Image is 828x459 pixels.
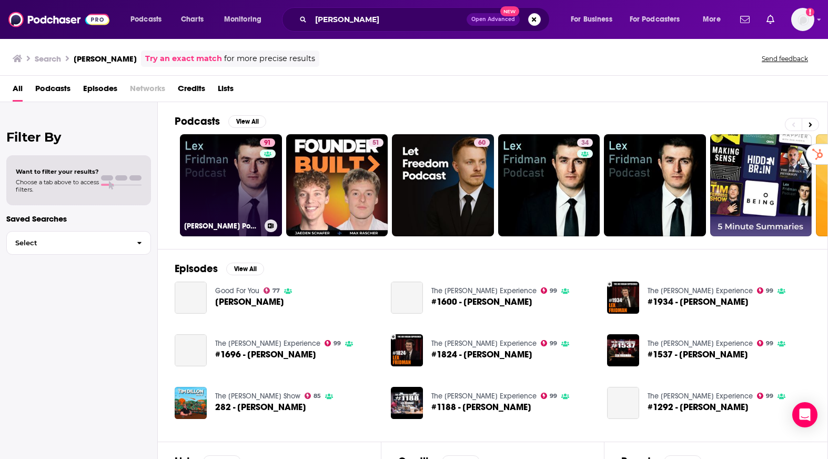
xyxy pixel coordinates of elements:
[8,9,109,29] img: Podchaser - Follow, Share and Rate Podcasts
[391,282,423,314] a: #1600 - Lex Fridman
[175,115,220,128] h2: Podcasts
[431,403,531,412] span: #1188 - [PERSON_NAME]
[791,8,814,31] span: Logged in as sammyrsiegel
[305,393,321,399] a: 85
[145,53,222,65] a: Try an exact match
[215,297,284,306] span: [PERSON_NAME]
[292,7,560,32] div: Search podcasts, credits, & more...
[431,392,537,401] a: The Joe Rogan Experience
[648,350,748,359] span: #1537 - [PERSON_NAME]
[648,339,753,348] a: The Joe Rogan Experience
[35,80,70,102] a: Podcasts
[392,134,494,236] a: 60
[218,80,234,102] a: Lists
[630,12,680,27] span: For Podcasters
[215,403,306,412] a: 282 - Lex Fridman
[431,350,532,359] span: #1824 - [PERSON_NAME]
[757,340,774,346] a: 99
[648,403,749,412] a: #1292 - Lex Fridman
[563,11,625,28] button: open menu
[648,297,749,306] a: #1934 - Lex Fridman
[648,392,753,401] a: The Joe Rogan Experience
[228,115,266,128] button: View All
[757,287,774,294] a: 99
[500,6,519,16] span: New
[581,138,589,148] span: 34
[431,286,537,295] a: The Joe Rogan Experience
[607,334,639,366] img: #1537 - Lex Fridman
[695,11,734,28] button: open menu
[541,340,558,346] a: 99
[467,13,520,26] button: Open AdvancedNew
[215,350,316,359] a: #1696 - Lex Fridman
[541,287,558,294] a: 99
[184,222,260,231] h3: [PERSON_NAME] Podcast
[623,11,695,28] button: open menu
[766,288,773,293] span: 99
[431,297,532,306] a: #1600 - Lex Fridman
[703,12,721,27] span: More
[550,288,557,293] span: 99
[759,54,811,63] button: Send feedback
[130,80,165,102] span: Networks
[175,262,264,275] a: EpisodesView All
[6,214,151,224] p: Saved Searches
[7,240,128,246] span: Select
[260,138,275,147] a: 91
[806,8,814,16] svg: Add a profile image
[736,11,754,28] a: Show notifications dropdown
[215,350,316,359] span: #1696 - [PERSON_NAME]
[175,387,207,419] a: 282 - Lex Fridman
[431,297,532,306] span: #1600 - [PERSON_NAME]
[175,282,207,314] a: Lex Fridman
[178,80,205,102] a: Credits
[175,262,218,275] h2: Episodes
[648,286,753,295] a: The Joe Rogan Experience
[791,8,814,31] button: Show profile menu
[83,80,117,102] a: Episodes
[314,394,321,398] span: 85
[550,341,557,346] span: 99
[325,340,341,346] a: 99
[175,115,266,128] a: PodcastsView All
[123,11,175,28] button: open menu
[607,387,639,419] a: #1292 - Lex Fridman
[541,393,558,399] a: 99
[286,134,388,236] a: 51
[174,11,210,28] a: Charts
[431,403,531,412] a: #1188 - Lex Fridman
[6,231,151,255] button: Select
[215,286,259,295] a: Good For You
[648,350,748,359] a: #1537 - Lex Fridman
[757,393,774,399] a: 99
[334,341,341,346] span: 99
[215,339,320,348] a: The Joe Rogan Experience
[215,297,284,306] a: Lex Fridman
[791,8,814,31] img: User Profile
[431,339,537,348] a: The Joe Rogan Experience
[264,287,280,294] a: 77
[215,403,306,412] span: 282 - [PERSON_NAME]
[766,341,773,346] span: 99
[431,350,532,359] a: #1824 - Lex Fridman
[74,54,137,64] h3: [PERSON_NAME]
[792,402,817,427] div: Open Intercom Messenger
[498,134,600,236] a: 34
[16,168,99,175] span: Want to filter your results?
[391,334,423,366] img: #1824 - Lex Fridman
[272,288,280,293] span: 77
[577,138,593,147] a: 34
[766,394,773,398] span: 99
[180,134,282,236] a: 91[PERSON_NAME] Podcast
[226,263,264,275] button: View All
[607,282,639,314] img: #1934 - Lex Fridman
[175,334,207,366] a: #1696 - Lex Fridman
[391,387,423,419] img: #1188 - Lex Fridman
